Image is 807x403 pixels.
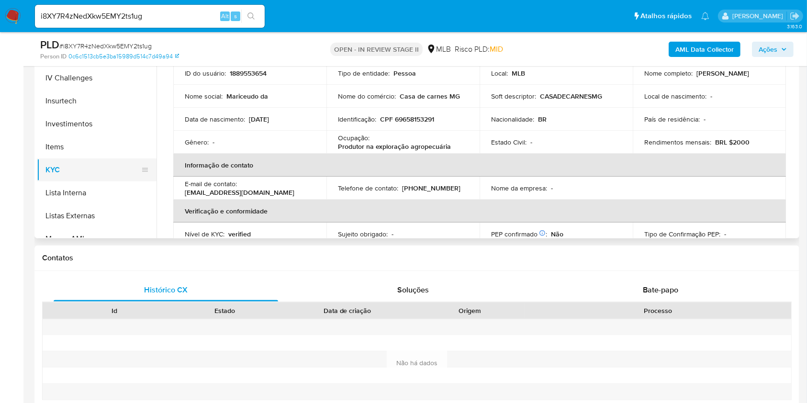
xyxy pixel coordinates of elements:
p: Nacionalidade : [491,115,534,123]
div: Origem [421,306,518,315]
button: IV Challenges [37,67,157,90]
span: Bate-papo [643,284,678,295]
span: # i8XY7R4zNedXkw5EMY2ts1ug [59,41,152,51]
span: Atalhos rápidos [640,11,692,21]
p: 1889553654 [230,69,267,78]
p: País de residência : [644,115,700,123]
p: Nome da empresa : [491,184,547,192]
p: Produtor na exploração agropecuária [338,142,451,151]
p: Data de nascimento : [185,115,245,123]
p: Estado Civil : [491,138,527,146]
p: Rendimentos mensais : [644,138,711,146]
b: PLD [40,37,59,52]
p: Identificação : [338,115,376,123]
p: Nome do comércio : [338,92,396,101]
p: - [530,138,532,146]
p: Não [551,230,563,238]
p: Nível de KYC : [185,230,224,238]
span: Soluções [397,284,429,295]
p: Tipo de entidade : [338,69,390,78]
p: MLB [512,69,525,78]
button: Ações [752,42,794,57]
button: Items [37,135,157,158]
span: Histórico CX [144,284,188,295]
p: Tipo de Confirmação PEP : [644,230,720,238]
p: ID do usuário : [185,69,226,78]
span: MID [490,44,503,55]
p: ana.conceicao@mercadolivre.com [732,11,786,21]
p: OPEN - IN REVIEW STAGE II [330,43,423,56]
p: Gênero : [185,138,209,146]
p: Telefone de contato : [338,184,398,192]
p: Soft descriptor : [491,92,536,101]
p: PEP confirmado : [491,230,547,238]
p: - [710,92,712,101]
button: search-icon [241,10,261,23]
span: 3.163.0 [787,22,802,30]
p: BRL $2000 [715,138,750,146]
p: CASADECARNESMG [540,92,602,101]
p: verified [228,230,251,238]
div: Id [66,306,163,315]
button: KYC [37,158,149,181]
button: Lista Interna [37,181,157,204]
p: Pessoa [393,69,416,78]
th: Informação de contato [173,154,786,177]
button: Insurtech [37,90,157,112]
p: CPF 69658153291 [380,115,434,123]
th: Verificação e conformidade [173,200,786,223]
a: 0c6c1513cb5e3ba15989d514c7d49a94 [68,52,179,61]
p: [PHONE_NUMBER] [402,184,460,192]
button: Investimentos [37,112,157,135]
div: MLB [426,44,451,55]
p: - [213,138,214,146]
button: AML Data Collector [669,42,740,57]
a: Sair [790,11,800,21]
p: Local : [491,69,508,78]
span: Alt [221,11,229,21]
p: Ocupação : [338,134,370,142]
span: s [234,11,237,21]
p: E-mail de contato : [185,179,237,188]
p: - [704,115,706,123]
b: Person ID [40,52,67,61]
p: Nome completo : [644,69,693,78]
p: - [724,230,726,238]
div: Data de criação [287,306,408,315]
p: Casa de carnes MG [400,92,460,101]
p: [PERSON_NAME] [696,69,749,78]
span: Ações [759,42,777,57]
a: Notificações [701,12,709,20]
input: Pesquise usuários ou casos... [35,10,265,22]
p: [DATE] [249,115,269,123]
p: BR [538,115,547,123]
h1: Contatos [42,253,792,263]
p: Local de nascimento : [644,92,706,101]
p: - [551,184,553,192]
p: Mariceudo da [226,92,268,101]
span: Risco PLD: [455,44,503,55]
div: Processo [532,306,785,315]
button: Marcas AML [37,227,157,250]
b: AML Data Collector [675,42,734,57]
p: [EMAIL_ADDRESS][DOMAIN_NAME] [185,188,294,197]
p: - [392,230,393,238]
p: Nome social : [185,92,223,101]
div: Estado [177,306,274,315]
button: Listas Externas [37,204,157,227]
p: Sujeito obrigado : [338,230,388,238]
